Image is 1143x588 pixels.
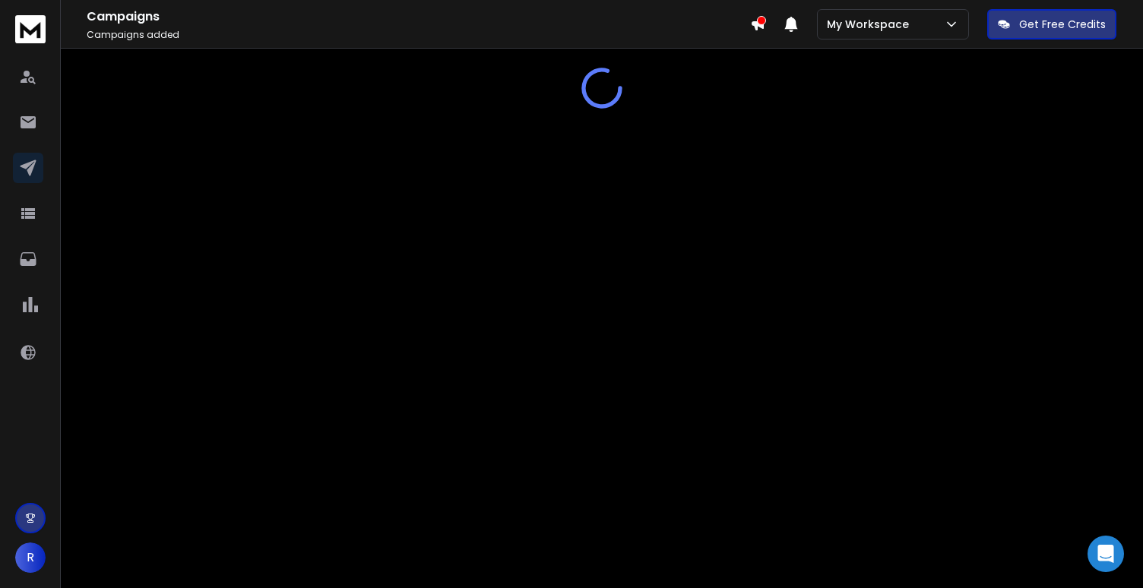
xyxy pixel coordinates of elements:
button: R [15,542,46,573]
p: My Workspace [827,17,915,32]
p: Get Free Credits [1019,17,1106,32]
p: Campaigns added [87,29,750,41]
div: Open Intercom Messenger [1088,536,1124,572]
button: Get Free Credits [987,9,1116,40]
h1: Campaigns [87,8,750,26]
img: logo [15,15,46,43]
